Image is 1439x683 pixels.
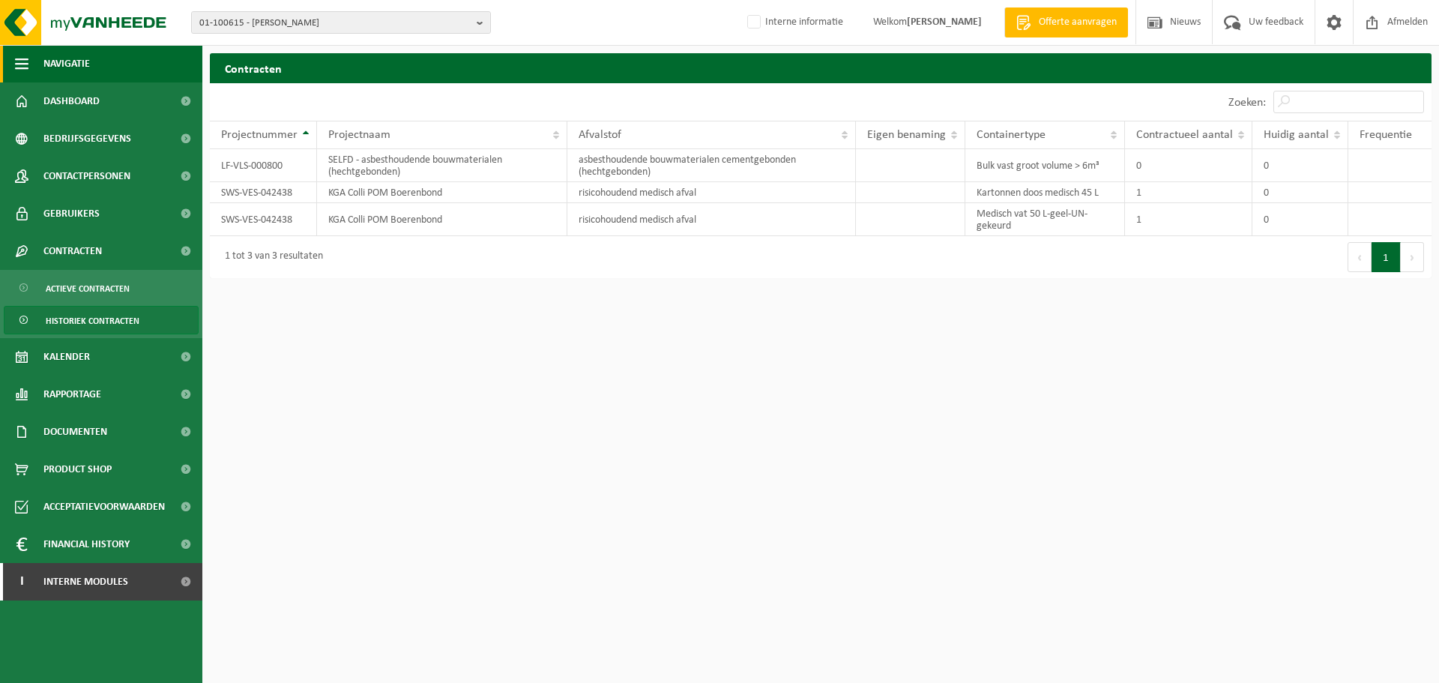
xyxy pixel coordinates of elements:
td: Bulk vast groot volume > 6m³ [965,149,1125,182]
span: Frequentie [1360,129,1412,141]
span: 01-100615 - [PERSON_NAME] [199,12,471,34]
button: 01-100615 - [PERSON_NAME] [191,11,491,34]
td: KGA Colli POM Boerenbond [317,182,567,203]
td: SWS-VES-042438 [210,182,317,203]
td: SWS-VES-042438 [210,203,317,236]
span: Contracten [43,232,102,270]
span: Actieve contracten [46,274,130,303]
a: Offerte aanvragen [1004,7,1128,37]
span: Acceptatievoorwaarden [43,488,165,526]
td: 1 [1125,182,1252,203]
span: Eigen benaming [867,129,946,141]
td: Kartonnen doos medisch 45 L [965,182,1125,203]
span: Bedrijfsgegevens [43,120,131,157]
td: SELFD - asbesthoudende bouwmaterialen (hechtgebonden) [317,149,567,182]
a: Actieve contracten [4,274,199,302]
span: Offerte aanvragen [1035,15,1120,30]
td: 0 [1252,149,1348,182]
span: Financial History [43,526,130,563]
span: Projectnummer [221,129,298,141]
span: Rapportage [43,376,101,413]
td: risicohoudend medisch afval [567,203,856,236]
span: Navigatie [43,45,90,82]
span: Interne modules [43,563,128,601]
button: Next [1401,242,1424,272]
span: Huidig aantal [1264,129,1329,141]
span: Contractueel aantal [1136,129,1233,141]
span: Product Shop [43,451,112,488]
td: Medisch vat 50 L-geel-UN-gekeurd [965,203,1125,236]
td: 0 [1125,149,1252,182]
div: 1 tot 3 van 3 resultaten [217,244,323,271]
span: Documenten [43,413,107,451]
span: Contactpersonen [43,157,130,195]
button: Previous [1348,242,1372,272]
td: asbesthoudende bouwmaterialen cementgebonden (hechtgebonden) [567,149,856,182]
label: Zoeken: [1228,97,1266,109]
span: Projectnaam [328,129,390,141]
td: LF-VLS-000800 [210,149,317,182]
span: Afvalstof [579,129,621,141]
button: 1 [1372,242,1401,272]
h2: Contracten [210,53,1432,82]
span: Kalender [43,338,90,376]
span: I [15,563,28,601]
td: 1 [1125,203,1252,236]
strong: [PERSON_NAME] [907,16,982,28]
span: Dashboard [43,82,100,120]
td: KGA Colli POM Boerenbond [317,203,567,236]
td: risicohoudend medisch afval [567,182,856,203]
span: Gebruikers [43,195,100,232]
a: Historiek contracten [4,306,199,334]
td: 0 [1252,203,1348,236]
td: 0 [1252,182,1348,203]
label: Interne informatie [744,11,843,34]
span: Historiek contracten [46,307,139,335]
span: Containertype [977,129,1046,141]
